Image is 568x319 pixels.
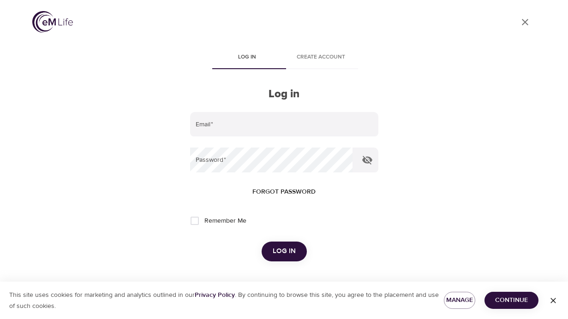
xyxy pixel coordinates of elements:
[484,292,538,309] button: Continue
[252,186,316,198] span: Forgot password
[451,295,468,306] span: Manage
[195,291,235,299] a: Privacy Policy
[514,11,536,33] a: close
[190,88,378,101] h2: Log in
[32,11,73,33] img: logo
[204,216,246,226] span: Remember Me
[273,245,296,257] span: Log in
[444,292,475,309] button: Manage
[262,242,307,261] button: Log in
[290,53,353,62] span: Create account
[275,280,293,290] div: OR
[249,183,319,201] button: Forgot password
[216,53,279,62] span: Log in
[492,295,531,306] span: Continue
[190,47,378,69] div: disabled tabs example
